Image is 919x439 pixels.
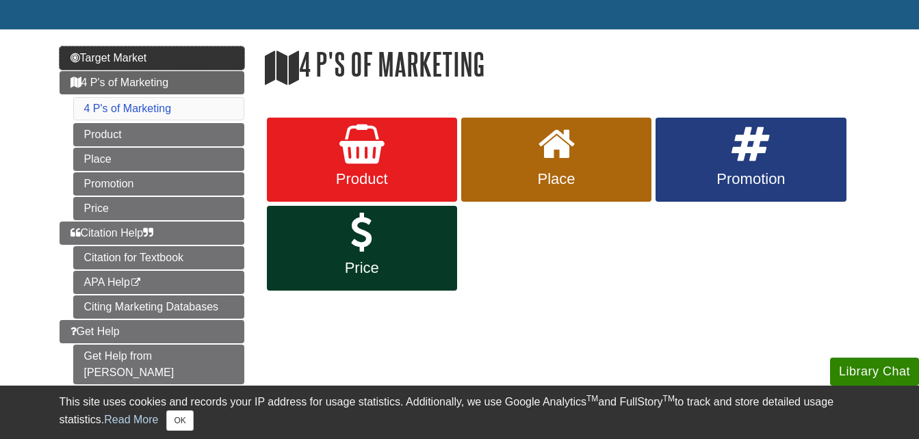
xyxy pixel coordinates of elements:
a: Target Market [60,46,244,70]
span: 4 P's of Marketing [70,77,169,88]
a: Price [267,206,457,291]
h1: 4 P's of Marketing [265,46,860,85]
a: Promotion [73,172,244,196]
button: Library Chat [830,358,919,386]
a: Citing Marketing Databases [73,295,244,319]
a: Read More [104,414,158,425]
a: Price [73,197,244,220]
a: 4 P's of Marketing [60,71,244,94]
sup: TM [586,394,598,403]
a: APA Help [73,271,244,294]
span: Product [277,170,447,188]
a: Citation Help [60,222,244,245]
span: Price [277,259,447,277]
span: Target Market [70,52,147,64]
a: Place [461,118,651,202]
a: Place [73,148,244,171]
span: Get Help [70,325,120,337]
a: Get Help [60,320,244,343]
span: Promotion [666,170,836,188]
i: This link opens in a new window [130,278,142,287]
span: Citation Help [70,227,154,239]
a: Product [267,118,457,202]
div: This site uses cookies and records your IP address for usage statistics. Additionally, we use Goo... [60,394,860,431]
a: Product [73,123,244,146]
span: Place [471,170,641,188]
a: Citation for Textbook [73,246,244,269]
a: Get Help from [PERSON_NAME] [73,345,244,384]
a: Promotion [656,118,846,202]
a: 4 P's of Marketing [84,103,172,114]
sup: TM [663,394,675,403]
div: Guide Page Menu [60,46,244,434]
button: Close [166,410,193,431]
